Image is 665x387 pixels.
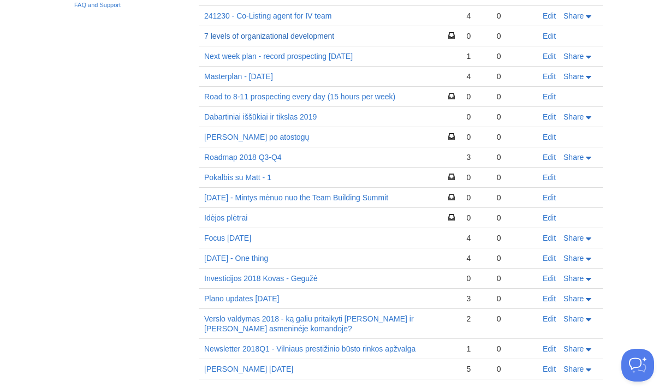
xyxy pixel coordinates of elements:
[497,51,532,61] div: 0
[543,32,556,40] a: Edit
[563,72,584,81] span: Share
[543,153,556,162] a: Edit
[466,172,485,182] div: 0
[497,253,532,263] div: 0
[466,132,485,142] div: 0
[497,31,532,41] div: 0
[204,133,309,141] a: [PERSON_NAME] po atostogų
[204,112,317,121] a: Dabartiniai iššūkiai ir tikslas 2019
[497,213,532,223] div: 0
[543,52,556,61] a: Edit
[563,11,584,20] span: Share
[497,152,532,162] div: 0
[466,72,485,81] div: 4
[466,364,485,374] div: 5
[204,32,334,40] a: 7 levels of organizational development
[543,112,556,121] a: Edit
[497,233,532,243] div: 0
[497,92,532,102] div: 0
[466,344,485,354] div: 1
[204,254,268,263] a: [DATE] - One thing
[621,349,654,382] iframe: Help Scout Beacon - Open
[497,294,532,303] div: 0
[204,274,318,283] a: Investicijos 2018 Kovas - Gegužė
[543,365,556,373] a: Edit
[563,254,584,263] span: Share
[543,193,556,202] a: Edit
[466,51,485,61] div: 1
[543,294,556,303] a: Edit
[466,31,485,41] div: 0
[543,173,556,182] a: Edit
[563,112,584,121] span: Share
[466,294,485,303] div: 3
[204,294,279,303] a: Plano updates [DATE]
[466,253,485,263] div: 4
[466,11,485,21] div: 4
[497,72,532,81] div: 0
[563,365,584,373] span: Share
[497,112,532,122] div: 0
[204,213,247,222] a: Idėjos plėtrai
[204,365,293,373] a: [PERSON_NAME] [DATE]
[543,92,556,101] a: Edit
[563,294,584,303] span: Share
[497,132,532,142] div: 0
[563,52,584,61] span: Share
[497,364,532,374] div: 0
[204,193,388,202] a: [DATE] - Mintys mėnuo nuo the Team Building Summit
[543,234,556,242] a: Edit
[543,254,556,263] a: Edit
[497,11,532,21] div: 0
[74,1,181,10] a: FAQ and Support
[543,274,556,283] a: Edit
[204,344,415,353] a: Newsletter 2018Q1 - Vilniaus prestižinio būsto rinkos apžvalga
[497,314,532,324] div: 0
[563,234,584,242] span: Share
[543,314,556,323] a: Edit
[466,152,485,162] div: 3
[204,11,331,20] a: 241230 - Co-Listing agent for IV team
[204,72,273,81] a: Masterplan - [DATE]
[466,112,485,122] div: 0
[466,213,485,223] div: 0
[466,273,485,283] div: 0
[497,172,532,182] div: 0
[543,213,556,222] a: Edit
[497,193,532,203] div: 0
[563,153,584,162] span: Share
[466,193,485,203] div: 0
[466,314,485,324] div: 2
[204,314,414,333] a: Verslo valdymas 2018 - ką galiu pritaikyti [PERSON_NAME] ir [PERSON_NAME] asmeninėje komandoje?
[563,344,584,353] span: Share
[204,153,282,162] a: Roadmap 2018 Q3-Q4
[204,234,251,242] a: Focus [DATE]
[204,92,395,101] a: Road to 8-11 prospecting every day (15 hours per week)
[497,344,532,354] div: 0
[543,133,556,141] a: Edit
[204,173,271,182] a: Pokalbis su Matt - 1
[466,92,485,102] div: 0
[204,52,353,61] a: Next week plan - record prospecting [DATE]
[543,72,556,81] a: Edit
[543,344,556,353] a: Edit
[466,233,485,243] div: 4
[563,314,584,323] span: Share
[543,11,556,20] a: Edit
[563,274,584,283] span: Share
[497,273,532,283] div: 0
